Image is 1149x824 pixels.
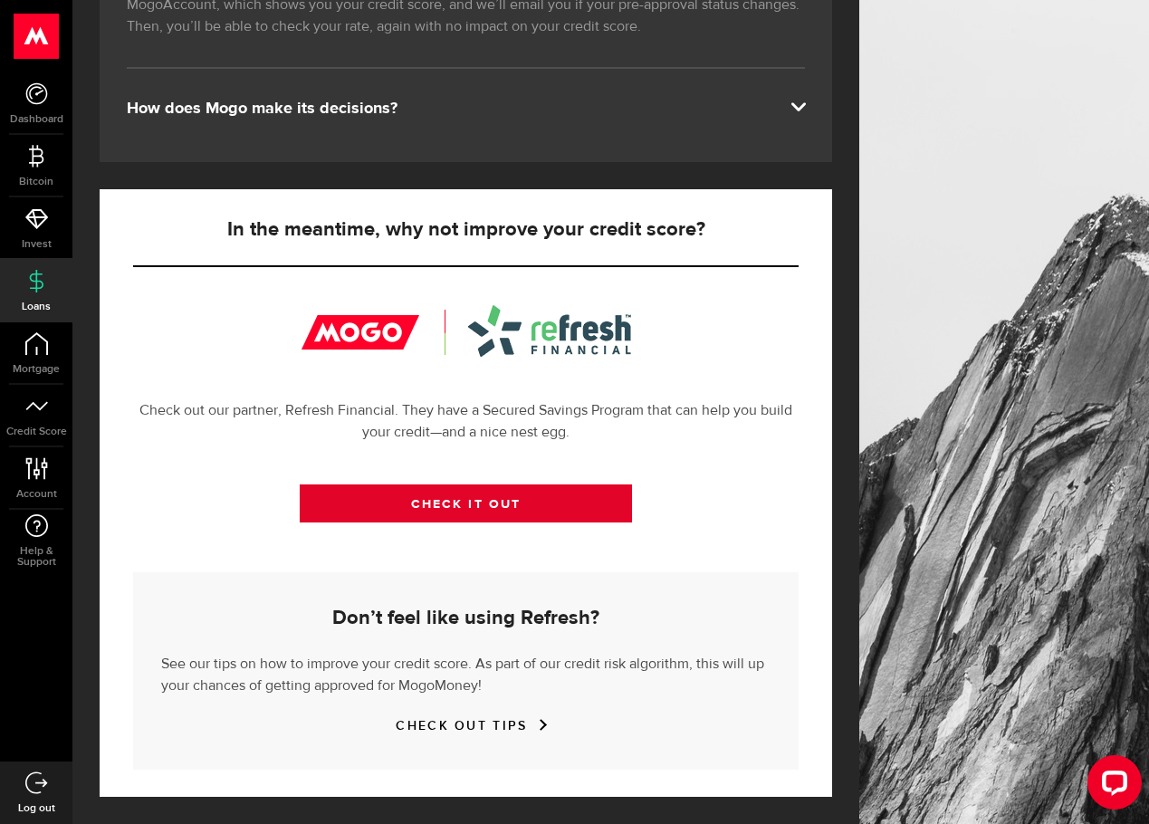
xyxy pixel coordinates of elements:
h5: Don’t feel like using Refresh? [161,608,771,629]
h5: In the meantime, why not improve your credit score? [133,219,799,241]
div: How does Mogo make its decisions? [127,98,805,120]
p: See our tips on how to improve your credit score. As part of our credit risk algorithm, this will... [161,649,771,697]
iframe: LiveChat chat widget [1073,748,1149,824]
a: CHECK OUT TIPS [396,718,535,733]
a: CHECK IT OUT [300,484,633,522]
p: Check out our partner, Refresh Financial. They have a Secured Savings Program that can help you b... [133,400,799,444]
